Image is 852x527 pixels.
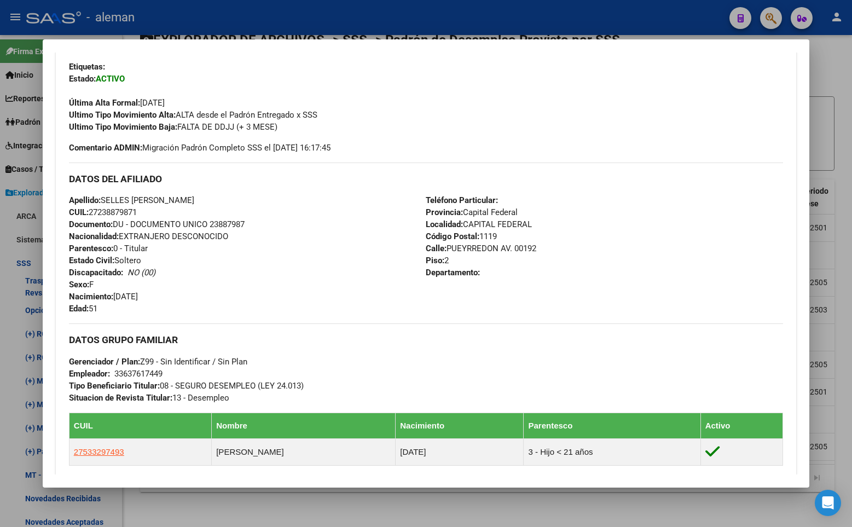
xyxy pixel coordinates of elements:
[212,438,396,465] td: [PERSON_NAME]
[426,219,463,229] strong: Localidad:
[69,143,142,153] strong: Comentario ADMIN:
[69,122,277,132] span: FALTA DE DDJJ (+ 3 MESE)
[96,74,125,84] strong: ACTIVO
[69,381,304,391] span: 08 - SEGURO DESEMPLEO (LEY 24.013)
[69,142,331,154] span: Migración Padrón Completo SSS el [DATE] 16:17:45
[69,110,176,120] strong: Ultimo Tipo Movimiento Alta:
[426,231,479,241] strong: Código Postal:
[426,256,444,265] strong: Piso:
[69,256,114,265] strong: Estado Civil:
[426,219,532,229] span: CAPITAL FEDERAL
[69,110,317,120] span: ALTA desde el Padrón Entregado x SSS
[69,207,137,217] span: 27238879871
[426,207,463,217] strong: Provincia:
[69,244,148,253] span: 0 - Titular
[69,280,89,289] strong: Sexo:
[426,256,449,265] span: 2
[69,292,138,302] span: [DATE]
[127,268,155,277] i: NO (00)
[426,244,536,253] span: PUEYRREDON AV. 00192
[396,413,524,438] th: Nacimiento
[524,413,700,438] th: Parentesco
[69,231,228,241] span: EXTRANJERO DESCONOCIDO
[69,357,140,367] strong: Gerenciador / Plan:
[69,173,783,185] h3: DATOS DEL AFILIADO
[69,413,211,438] th: CUIL
[426,244,447,253] strong: Calle:
[69,369,110,379] strong: Empleador:
[69,256,141,265] span: Soltero
[815,490,841,516] div: Open Intercom Messenger
[212,413,396,438] th: Nombre
[69,268,123,277] strong: Discapacitado:
[700,413,783,438] th: Activo
[69,292,113,302] strong: Nacimiento:
[69,334,783,346] h3: DATOS GRUPO FAMILIAR
[396,438,524,465] td: [DATE]
[69,393,172,403] strong: Situacion de Revista Titular:
[69,62,105,72] strong: Etiquetas:
[69,195,194,205] span: SELLES [PERSON_NAME]
[56,11,796,526] div: Datos de Empadronamiento
[69,219,113,229] strong: Documento:
[69,207,89,217] strong: CUIL:
[69,304,89,314] strong: Edad:
[426,268,480,277] strong: Departamento:
[69,393,229,403] span: 13 - Desempleo
[69,98,140,108] strong: Última Alta Formal:
[426,207,518,217] span: Capital Federal
[69,74,96,84] strong: Estado:
[69,98,165,108] span: [DATE]
[69,219,245,229] span: DU - DOCUMENTO UNICO 23887987
[69,381,160,391] strong: Tipo Beneficiario Titular:
[524,438,700,465] td: 3 - Hijo < 21 años
[69,244,113,253] strong: Parentesco:
[74,447,124,456] span: 27533297493
[426,195,498,205] strong: Teléfono Particular:
[69,357,247,367] span: Z99 - Sin Identificar / Sin Plan
[69,195,101,205] strong: Apellido:
[69,304,97,314] span: 51
[114,368,163,380] div: 33637617449
[69,280,94,289] span: F
[69,231,119,241] strong: Nacionalidad:
[69,122,177,132] strong: Ultimo Tipo Movimiento Baja:
[426,231,497,241] span: 1119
